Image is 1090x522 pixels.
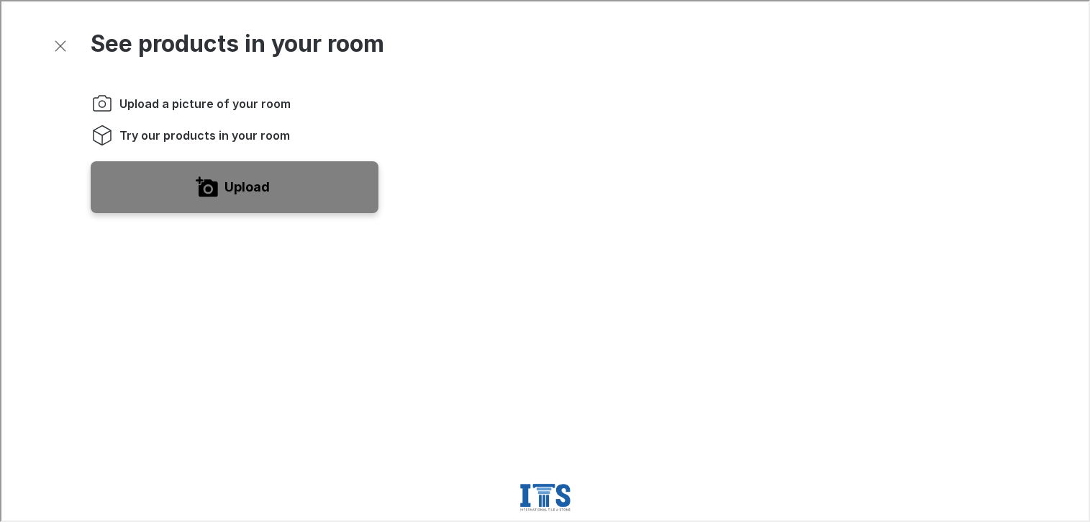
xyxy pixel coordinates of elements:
[89,160,377,212] button: Upload a picture of your room
[89,91,377,145] ol: Instructions
[486,481,601,511] a: Visit International Tile & Stone homepage
[118,126,289,142] span: Try our products in your room
[46,32,72,58] button: Exit visualizer
[118,94,289,110] span: Upload a picture of your room
[223,174,268,197] label: Upload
